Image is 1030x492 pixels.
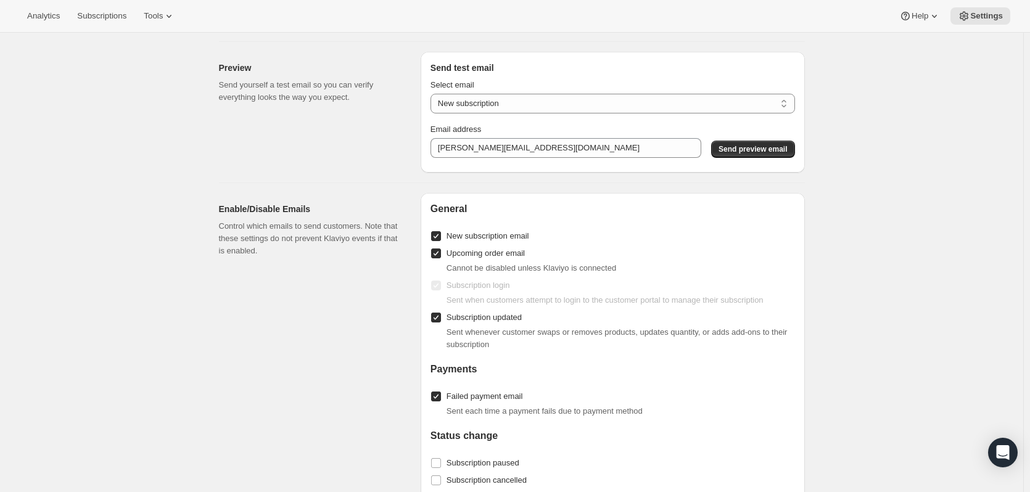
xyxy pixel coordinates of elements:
[447,458,519,467] span: Subscription paused
[447,392,523,401] span: Failed payment email
[219,79,401,104] p: Send yourself a test email so you can verify everything looks the way you expect.
[27,11,60,21] span: Analytics
[77,11,126,21] span: Subscriptions
[447,295,764,305] span: Sent when customers attempt to login to the customer portal to manage their subscription
[447,248,525,258] span: Upcoming order email
[447,406,643,416] span: Sent each time a payment fails due to payment method
[431,203,795,215] h2: General
[447,327,788,349] span: Sent whenever customer swaps or removes products, updates quantity, or adds add-ons to their subs...
[136,7,183,25] button: Tools
[219,220,401,257] p: Control which emails to send customers. Note that these settings do not prevent Klaviyo events if...
[892,7,948,25] button: Help
[431,138,701,158] input: Enter email address to receive preview
[144,11,163,21] span: Tools
[70,7,134,25] button: Subscriptions
[431,430,795,442] h2: Status change
[219,62,401,74] h2: Preview
[950,7,1010,25] button: Settings
[431,62,795,74] h3: Send test email
[970,11,1003,21] span: Settings
[711,141,794,158] button: Send preview email
[431,363,795,375] h2: Payments
[719,144,787,154] span: Send preview email
[447,231,529,240] span: New subscription email
[20,7,67,25] button: Analytics
[447,281,510,290] span: Subscription login
[447,475,527,485] span: Subscription cancelled
[912,11,928,21] span: Help
[988,438,1018,467] div: Open Intercom Messenger
[431,125,481,134] span: Email address
[431,80,474,89] span: Select email
[219,203,401,215] h2: Enable/Disable Emails
[447,313,522,322] span: Subscription updated
[447,263,616,273] span: Cannot be disabled unless Klaviyo is connected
